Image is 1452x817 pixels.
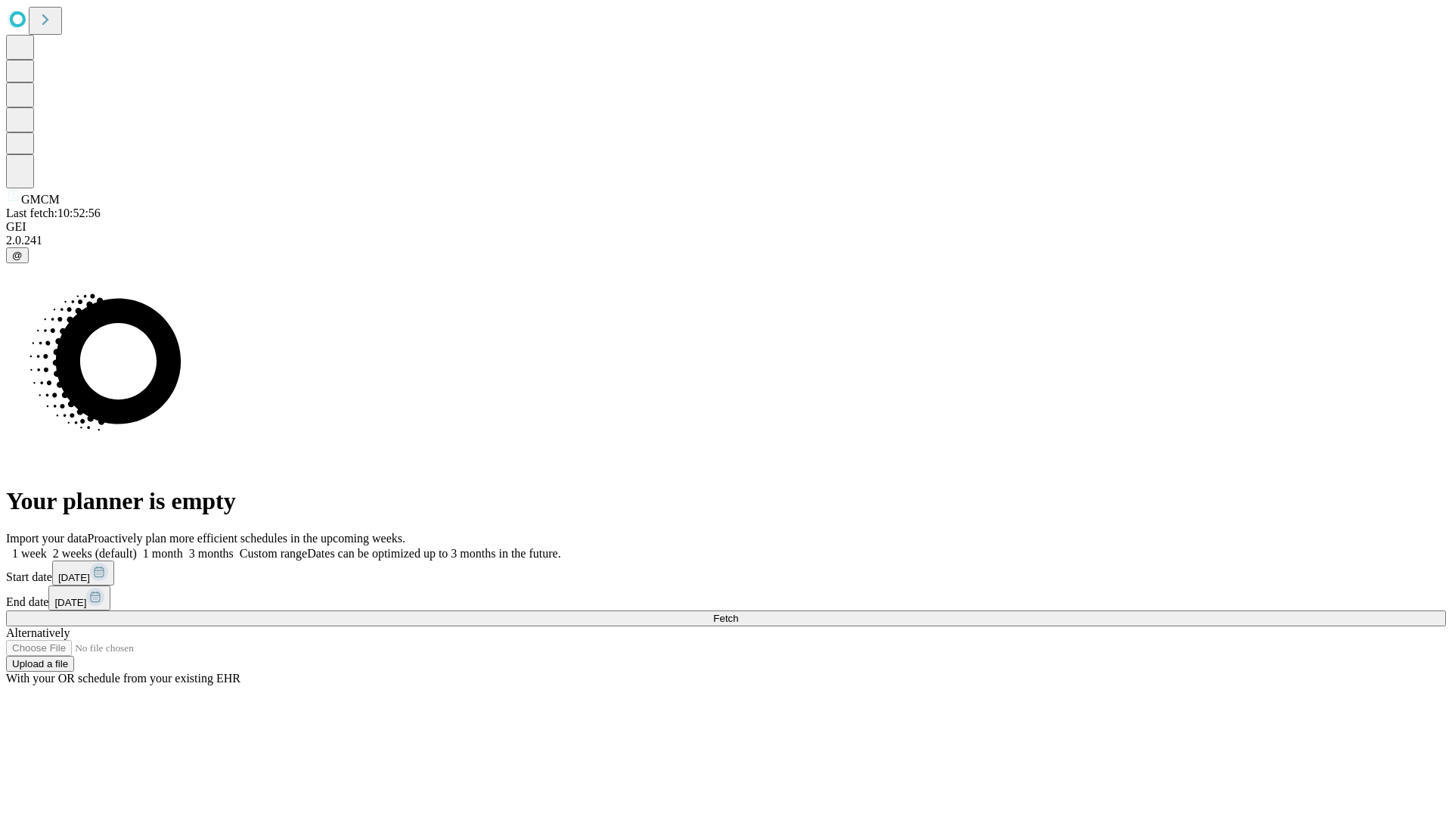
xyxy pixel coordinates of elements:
[88,532,405,545] span: Proactively plan more efficient schedules in the upcoming weeks.
[143,547,183,560] span: 1 month
[58,572,90,583] span: [DATE]
[189,547,234,560] span: 3 months
[307,547,560,560] span: Dates can be optimized up to 3 months in the future.
[6,586,1446,610] div: End date
[6,532,88,545] span: Import your data
[12,547,47,560] span: 1 week
[6,220,1446,234] div: GEI
[6,626,70,639] span: Alternatively
[48,586,110,610] button: [DATE]
[713,613,738,624] span: Fetch
[6,247,29,263] button: @
[6,656,74,672] button: Upload a file
[54,597,86,608] span: [DATE]
[6,610,1446,626] button: Fetch
[6,487,1446,515] h1: Your planner is empty
[240,547,307,560] span: Custom range
[12,250,23,261] span: @
[6,672,240,685] span: With your OR schedule from your existing EHR
[6,561,1446,586] div: Start date
[21,193,60,206] span: GMCM
[52,561,114,586] button: [DATE]
[53,547,137,560] span: 2 weeks (default)
[6,207,101,219] span: Last fetch: 10:52:56
[6,234,1446,247] div: 2.0.241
